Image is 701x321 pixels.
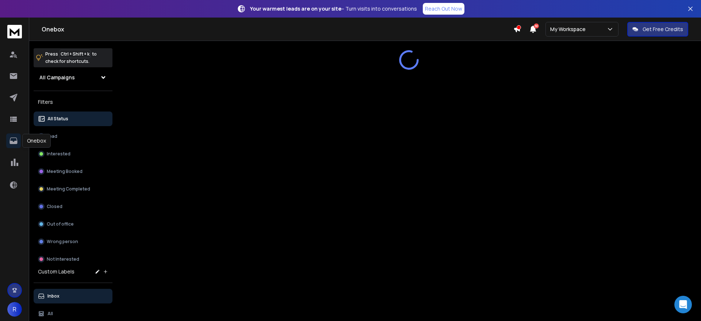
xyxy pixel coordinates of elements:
h3: Filters [34,97,112,107]
button: Meeting Booked [34,164,112,179]
p: Out of office [47,221,74,227]
h1: All Campaigns [39,74,75,81]
p: Closed [47,204,62,209]
button: R [7,302,22,317]
span: 50 [534,23,539,29]
p: Lead [47,133,57,139]
p: Meeting Completed [47,186,90,192]
span: Ctrl + Shift + k [60,50,91,58]
p: Wrong person [47,239,78,245]
button: All Status [34,112,112,126]
a: Reach Out Now [423,3,464,15]
h1: Onebox [42,25,513,34]
p: Reach Out Now [425,5,462,12]
button: Out of office [34,217,112,231]
strong: Your warmest leads are on your site [250,5,341,12]
p: Interested [47,151,70,157]
button: All Campaigns [34,70,112,85]
button: Wrong person [34,234,112,249]
div: Onebox [22,134,51,148]
p: Press to check for shortcuts. [45,50,97,65]
h3: Custom Labels [38,268,74,275]
p: Get Free Credits [643,26,683,33]
div: Open Intercom Messenger [674,296,692,313]
button: Closed [34,199,112,214]
button: Not Interested [34,252,112,267]
button: Interested [34,147,112,161]
p: All [47,311,53,317]
button: Lead [34,129,112,144]
button: Inbox [34,289,112,303]
p: Meeting Booked [47,169,83,174]
p: – Turn visits into conversations [250,5,417,12]
p: My Workspace [550,26,589,33]
p: All Status [47,116,68,122]
button: Meeting Completed [34,182,112,196]
button: All [34,306,112,321]
p: Inbox [47,293,60,299]
img: logo [7,25,22,38]
button: Get Free Credits [627,22,688,37]
p: Not Interested [47,256,79,262]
